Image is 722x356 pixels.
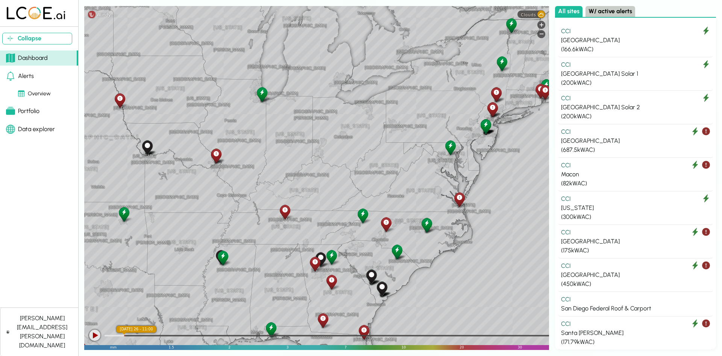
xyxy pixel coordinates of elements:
[561,145,710,154] div: ( 687.5 kWAC)
[6,125,55,134] div: Data explorer
[558,292,713,316] button: CCI San Diego Federal Roof & Carport
[453,191,466,208] div: Virginia
[314,251,327,268] div: T2 Canopy
[420,217,433,234] div: North Carolina Main Auction Building
[444,139,457,156] div: Baltimore Solar Parking Canopy
[357,324,370,341] div: Old Plank Road
[490,86,503,103] div: New York Main Auction Building
[561,270,710,280] div: [GEOGRAPHIC_DATA]
[505,17,518,34] div: Burlington Vermont
[6,107,39,116] div: Portfolio
[558,258,713,292] button: CCI [GEOGRAPHIC_DATA] (450kWAC)
[325,273,338,290] div: Macon
[278,203,291,220] div: Nashville 200kW Solar Array
[555,6,716,18] div: Select site list category
[555,6,582,17] button: All sites
[534,83,547,99] div: West Warwick
[561,203,710,212] div: [US_STATE]
[561,319,710,328] div: CCI
[561,136,710,145] div: [GEOGRAPHIC_DATA]
[308,255,322,272] div: Turnipseed
[561,194,710,203] div: CCI
[561,78,710,87] div: ( 200 kWAC)
[6,53,48,63] div: Dashboard
[479,118,492,135] div: New Jersey Old Auction Canopy
[558,225,713,258] button: CCI [GEOGRAPHIC_DATA] (175kWAC)
[561,45,710,54] div: ( 166.6 kWAC)
[18,90,51,98] div: Overview
[365,268,378,285] div: Yadkin Lodge Miller Creek Office
[561,112,710,121] div: ( 200 kWAC)
[558,158,713,191] button: CCI Macon (82kWAC)
[558,24,713,57] button: CCI [GEOGRAPHIC_DATA] (166.6kWAC)
[375,280,388,297] div: Clarendon Farms Mechanic Shop
[495,55,508,72] div: Albany
[561,179,710,188] div: ( 82 kWAC)
[558,91,713,124] button: CCI [GEOGRAPHIC_DATA] Solar 2 (200kWAC)
[561,328,710,338] div: Santa [PERSON_NAME]
[390,243,403,260] div: Darlington Retail Center
[558,191,713,225] button: CCI [US_STATE] (300kWAC)
[561,27,710,36] div: CCI
[561,304,710,313] div: San Diego Federal Roof & Carport
[540,78,553,95] div: New England Solar West 3
[12,314,72,350] div: [PERSON_NAME][EMAIL_ADDRESS][PERSON_NAME][DOMAIN_NAME]
[561,36,710,45] div: [GEOGRAPHIC_DATA]
[561,280,710,289] div: ( 450 kWAC)
[537,21,545,29] div: Zoom in
[538,84,552,101] div: Portsmouth
[216,249,229,266] div: Tallahatchie Wellness Center
[117,326,156,333] div: local time
[561,212,710,222] div: ( 300 kWAC)
[561,161,710,170] div: CCI
[558,316,713,350] button: CCI Santa [PERSON_NAME] (171.79kWAC)
[561,127,710,136] div: CCI
[561,338,710,347] div: ( 171.79 kWAC)
[558,124,713,158] button: CCI [GEOGRAPHIC_DATA] (687.5kWAC)
[561,246,710,255] div: ( 175 kWAC)
[117,206,130,223] div: Oklahoma
[255,86,268,103] div: Chicago Recon
[316,312,329,329] div: Cairo
[561,170,710,179] div: Macon
[558,57,713,91] button: CCI [GEOGRAPHIC_DATA] Solar 1 (200kWAC)
[379,216,393,233] div: Dukemont
[561,60,710,69] div: CCI
[209,147,223,164] div: St. Louise Main Auction
[585,6,635,17] button: W/ active alerts
[521,12,536,17] span: Clouds
[486,101,499,118] div: NY Metro Skyline Recon Shop
[561,103,710,112] div: [GEOGRAPHIC_DATA] Solar 2
[356,207,369,224] div: Jonas Ridge Solar Farm
[117,326,156,333] div: [DATE] 26 - 11:00
[2,33,72,44] button: Collapse
[6,72,34,81] div: Alerts
[561,237,710,246] div: [GEOGRAPHIC_DATA]
[113,92,126,109] div: Omaha
[325,249,338,266] div: Cedar Creek
[141,139,154,156] div: Kansas City Main Auction Building
[561,94,710,103] div: CCI
[214,249,228,266] div: Mechanic Shop
[561,295,710,304] div: CCI
[561,228,710,237] div: CCI
[537,30,545,38] div: Zoom out
[264,321,278,338] div: Pensacola Recon Building
[561,261,710,270] div: CCI
[561,69,710,78] div: [GEOGRAPHIC_DATA] Solar 1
